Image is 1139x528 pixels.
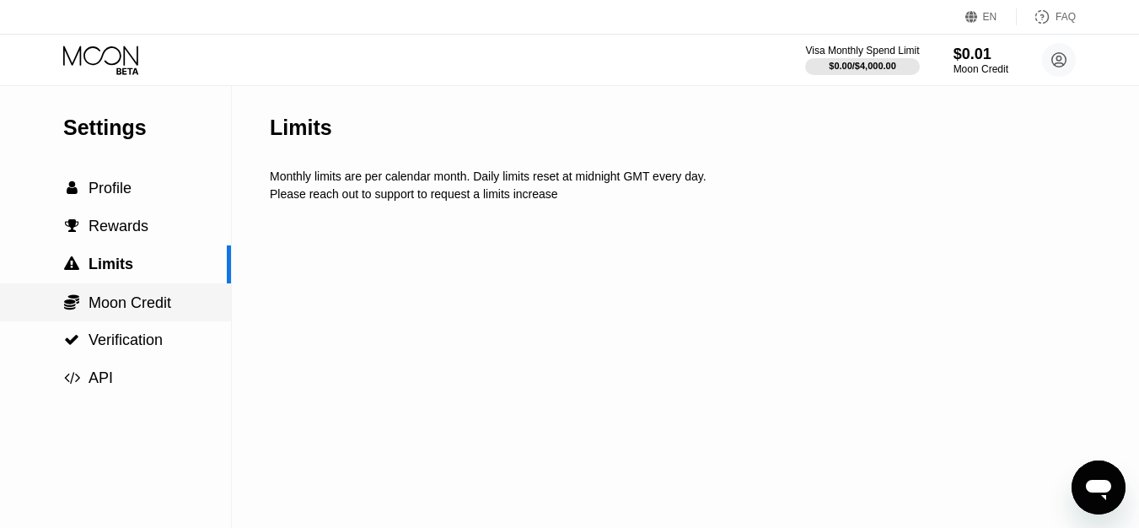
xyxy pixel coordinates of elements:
[64,294,79,310] span: 
[63,370,80,385] div: 
[983,11,997,23] div: EN
[63,332,80,348] div: 
[63,294,80,310] div: 
[965,8,1017,25] div: EN
[63,218,80,234] div: 
[805,45,919,75] div: Visa Monthly Spend Limit$0.00/$4,000.00
[89,218,148,234] span: Rewards
[63,180,80,196] div: 
[63,256,80,272] div: 
[65,218,79,234] span: 
[89,180,132,197] span: Profile
[1072,461,1126,515] iframe: לחצן לפתיחת חלון הודעות הטקסט
[270,116,332,140] div: Limits
[1056,11,1076,23] div: FAQ
[954,46,1008,75] div: $0.01Moon Credit
[63,116,231,140] div: Settings
[89,369,113,386] span: API
[89,294,171,311] span: Moon Credit
[954,46,1008,63] div: $0.01
[64,370,80,385] span: 
[89,331,163,348] span: Verification
[1017,8,1076,25] div: FAQ
[67,180,78,196] span: 
[805,45,919,57] div: Visa Monthly Spend Limit
[89,256,133,272] span: Limits
[64,332,79,348] span: 
[64,256,79,272] span: 
[954,63,1008,75] div: Moon Credit
[829,61,896,71] div: $0.00 / $4,000.00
